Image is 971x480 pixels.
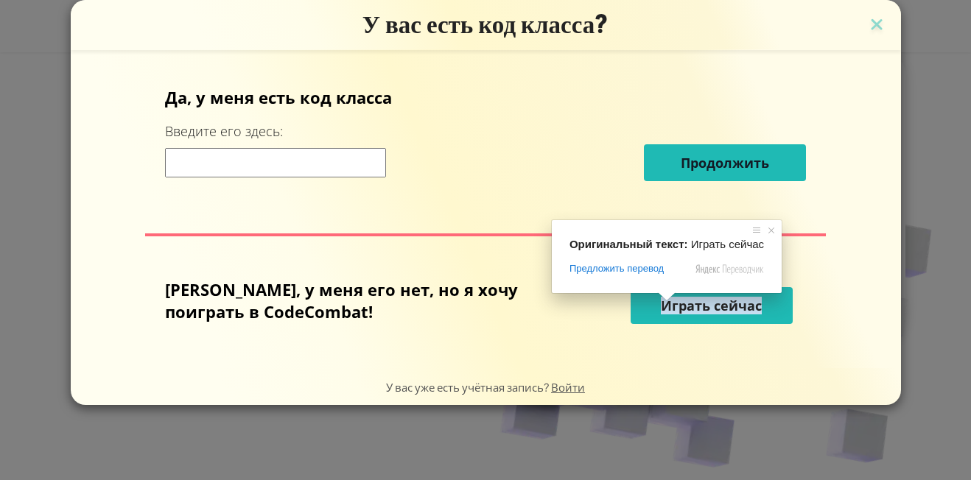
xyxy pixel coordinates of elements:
[569,238,688,250] span: Оригинальный текст:
[551,380,585,394] a: Войти
[165,278,518,322] ya-tr-span: [PERSON_NAME], у меня его нет, но я хочу поиграть в CodeCombat!
[867,15,886,37] img: значок закрытия
[661,297,762,314] ya-tr-span: Играть сейчас
[569,262,664,275] span: Предложить перевод
[165,86,392,108] ya-tr-span: Да, у меня есть код класса
[681,154,769,172] ya-tr-span: Продолжить
[165,122,283,140] ya-tr-span: Введите его здесь:
[386,380,549,394] ya-tr-span: У вас уже есть учётная запись?
[362,10,609,39] ya-tr-span: У вас есть код класса?
[644,144,806,181] button: Продолжить
[631,287,793,324] button: Играть сейчас
[691,238,764,250] span: Играть сейчас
